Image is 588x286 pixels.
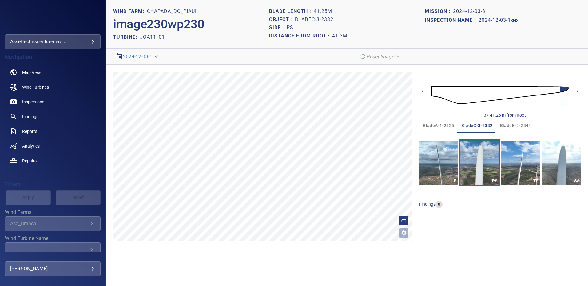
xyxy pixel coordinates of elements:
button: Open image filters and tagging options [399,228,409,238]
span: bladeC-3-2332 [461,122,492,129]
div: SS [573,177,581,185]
h1: Object : [269,17,295,23]
a: TE [501,141,540,185]
em: Reset Image [367,54,394,60]
a: windturbines noActive [5,80,101,95]
h1: PS [287,25,293,31]
span: 0 [435,202,443,207]
span: Reports [22,128,37,134]
h1: 41.25m [314,9,332,14]
a: inspections noActive [5,95,101,109]
img: d [431,79,569,112]
div: Asa_Branca [10,221,88,226]
h2: TURBINE: [113,34,140,40]
h2: JOA11_01 [140,34,165,40]
h1: Chapada_do_Piaui [147,9,197,14]
h1: 41.3m [332,33,348,39]
span: Map View [22,69,41,75]
h1: Mission : [425,9,453,14]
a: reports noActive [5,124,101,139]
div: 37-41.25 m from Root [484,112,526,118]
div: PS [491,177,499,185]
a: repairs noActive [5,153,101,168]
h1: WIND FARM: [113,9,147,14]
div: LE [450,177,458,185]
h1: Blade length : [269,9,314,14]
label: Wind Farms [5,210,101,215]
a: 2024-12-03-1 [123,54,152,60]
div: 2024-12-03-1 [113,51,162,62]
span: bladeB-2-2344 [500,122,531,129]
h4: Filters [5,181,101,187]
a: PS [460,141,499,185]
h1: 2024-12-03-3 [453,9,485,14]
div: [PERSON_NAME] [10,264,95,274]
div: assettechessentiaenergia [5,34,101,49]
div: TE [532,177,540,185]
h1: 2024-12-03-1 [479,17,511,23]
span: findings [419,202,435,207]
a: findings noActive [5,109,101,124]
span: Wind Turbines [22,84,49,90]
span: Inspections [22,99,44,105]
a: analytics noActive [5,139,101,153]
h1: Side : [269,25,287,31]
h2: image230wp230 [113,17,205,32]
a: 2024-12-03-1 [479,17,518,24]
a: LE [419,141,458,185]
span: bladeA-1-2325 [423,122,454,129]
div: assettechessentiaenergia [10,37,95,47]
h4: Navigation [5,54,101,60]
h1: Distance from root : [269,33,332,39]
h1: bladeC-3-2332 [295,17,333,23]
a: SS [542,141,581,185]
div: Wind Turbine Name [5,242,101,257]
span: Findings [22,114,38,120]
label: Wind Turbine Name [5,236,101,241]
div: Wind Farms [5,216,101,231]
span: Analytics [22,143,40,149]
span: Repairs [22,158,37,164]
div: Reset Image [357,51,404,62]
a: map noActive [5,65,101,80]
h1: Inspection name : [425,17,479,23]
